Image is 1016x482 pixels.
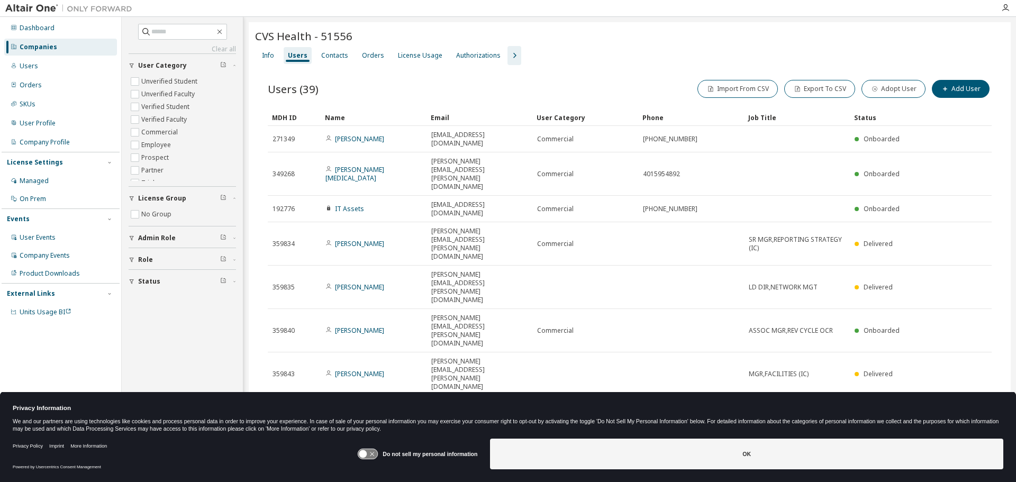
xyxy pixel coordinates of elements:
label: Commercial [141,126,180,139]
button: User Category [129,54,236,77]
div: Orders [20,81,42,89]
button: Add User [932,80,990,98]
a: [PERSON_NAME] [335,134,384,143]
a: [PERSON_NAME][MEDICAL_DATA] [325,165,384,183]
span: SR MGR,REPORTING STRATEGY (IC) [749,235,845,252]
span: Clear filter [220,61,226,70]
div: License Usage [398,51,442,60]
div: External Links [7,289,55,298]
span: 271349 [273,135,295,143]
label: No Group [141,208,174,221]
div: Authorizations [456,51,501,60]
span: Clear filter [220,234,226,242]
div: Name [325,109,422,126]
div: User Category [537,109,634,126]
button: Adopt User [861,80,926,98]
span: Onboarded [864,204,900,213]
a: IT Assets [335,204,364,213]
label: Employee [141,139,173,151]
span: [PERSON_NAME][EMAIL_ADDRESS][PERSON_NAME][DOMAIN_NAME] [431,157,528,191]
label: Unverified Student [141,75,199,88]
span: Status [138,277,160,286]
div: Users [20,62,38,70]
span: [EMAIL_ADDRESS][DOMAIN_NAME] [431,131,528,148]
label: Verified Faculty [141,113,189,126]
div: Phone [642,109,740,126]
div: Companies [20,43,57,51]
span: MGR,FACILITIES (IC) [749,370,809,378]
a: [PERSON_NAME] [335,283,384,292]
span: 349268 [273,170,295,178]
div: User Events [20,233,56,242]
button: Admin Role [129,226,236,250]
span: Delivered [864,239,893,248]
span: Clear filter [220,277,226,286]
div: Contacts [321,51,348,60]
label: Trial [141,177,157,189]
span: Units Usage BI [20,307,71,316]
label: Verified Student [141,101,192,113]
span: Users (39) [268,81,319,96]
a: [PERSON_NAME] [335,239,384,248]
span: ASSOC MGR,REV CYCLE OCR [749,326,833,335]
div: SKUs [20,100,35,108]
div: Info [262,51,274,60]
span: Commercial [537,205,574,213]
span: [PHONE_NUMBER] [643,135,697,143]
span: Delivered [864,283,893,292]
a: Clear all [129,45,236,53]
span: 359834 [273,240,295,248]
label: Unverified Faculty [141,88,197,101]
div: Status [854,109,928,126]
a: [PERSON_NAME] [335,326,384,335]
span: CVS Health - 51556 [255,29,352,43]
div: Managed [20,177,49,185]
span: Commercial [537,135,574,143]
div: Events [7,215,30,223]
div: Company Profile [20,138,70,147]
span: Commercial [537,326,574,335]
span: User Category [138,61,187,70]
div: On Prem [20,195,46,203]
span: Onboarded [864,169,900,178]
span: 359840 [273,326,295,335]
span: [PERSON_NAME][EMAIL_ADDRESS][PERSON_NAME][DOMAIN_NAME] [431,357,528,391]
span: [PERSON_NAME][EMAIL_ADDRESS][PERSON_NAME][DOMAIN_NAME] [431,314,528,348]
div: Job Title [748,109,846,126]
div: License Settings [7,158,63,167]
span: Commercial [537,170,574,178]
span: [PERSON_NAME][EMAIL_ADDRESS][PERSON_NAME][DOMAIN_NAME] [431,227,528,261]
span: Clear filter [220,194,226,203]
div: User Profile [20,119,56,128]
a: [PERSON_NAME] [335,369,384,378]
span: Delivered [864,369,893,378]
span: Onboarded [864,134,900,143]
span: Admin Role [138,234,176,242]
button: Role [129,248,236,271]
div: Company Events [20,251,70,260]
span: LD DIR,NETWORK MGT [749,283,818,292]
div: Product Downloads [20,269,80,278]
img: Altair One [5,3,138,14]
span: [PERSON_NAME][EMAIL_ADDRESS][PERSON_NAME][DOMAIN_NAME] [431,270,528,304]
label: Partner [141,164,166,177]
span: Role [138,256,153,264]
span: 359843 [273,370,295,378]
div: Orders [362,51,384,60]
button: Export To CSV [784,80,855,98]
span: 192776 [273,205,295,213]
div: Users [288,51,307,60]
div: MDH ID [272,109,316,126]
button: Import From CSV [697,80,778,98]
div: Dashboard [20,24,55,32]
span: License Group [138,194,186,203]
button: License Group [129,187,236,210]
span: 4015954892 [643,170,680,178]
span: [PHONE_NUMBER] [643,205,697,213]
span: Clear filter [220,256,226,264]
span: 359835 [273,283,295,292]
div: Email [431,109,528,126]
span: Commercial [537,240,574,248]
span: Onboarded [864,326,900,335]
button: Status [129,270,236,293]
